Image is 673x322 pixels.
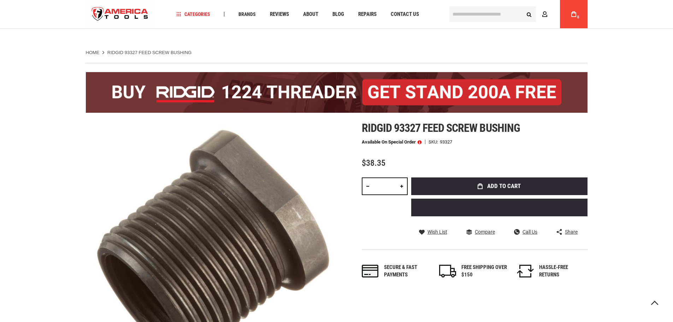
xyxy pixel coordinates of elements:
[427,229,447,234] span: Wish List
[173,10,213,19] a: Categories
[440,140,452,144] div: 93327
[565,229,578,234] span: Share
[303,12,318,17] span: About
[517,265,534,277] img: returns
[466,229,495,235] a: Compare
[487,183,521,189] span: Add to Cart
[86,49,100,56] a: Home
[86,72,588,113] img: BOGO: Buy the RIDGID® 1224 Threader (26092), get the 92467 200A Stand FREE!
[475,229,495,234] span: Compare
[238,12,256,17] span: Brands
[300,10,321,19] a: About
[429,140,440,144] strong: SKU
[270,12,289,17] span: Reviews
[107,50,191,55] strong: RIDGID 93327 FEED SCREW BUSHING
[358,12,377,17] span: Repairs
[362,265,379,277] img: payments
[461,264,507,279] div: FREE SHIPPING OVER $150
[384,264,430,279] div: Secure & fast payments
[362,140,421,145] p: Available on Special Order
[176,12,210,17] span: Categories
[388,10,422,19] a: Contact Us
[362,121,520,135] span: Ridgid 93327 feed screw bushing
[539,264,585,279] div: HASSLE-FREE RETURNS
[523,229,537,234] span: Call Us
[267,10,292,19] a: Reviews
[523,7,536,21] button: Search
[329,10,347,19] a: Blog
[391,12,419,17] span: Contact Us
[355,10,380,19] a: Repairs
[439,265,456,277] img: shipping
[86,1,154,28] a: store logo
[514,229,537,235] a: Call Us
[235,10,259,19] a: Brands
[332,12,344,17] span: Blog
[577,15,579,19] span: 8
[86,1,154,28] img: America Tools
[362,158,385,168] span: $38.35
[411,177,588,195] button: Add to Cart
[419,229,447,235] a: Wish List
